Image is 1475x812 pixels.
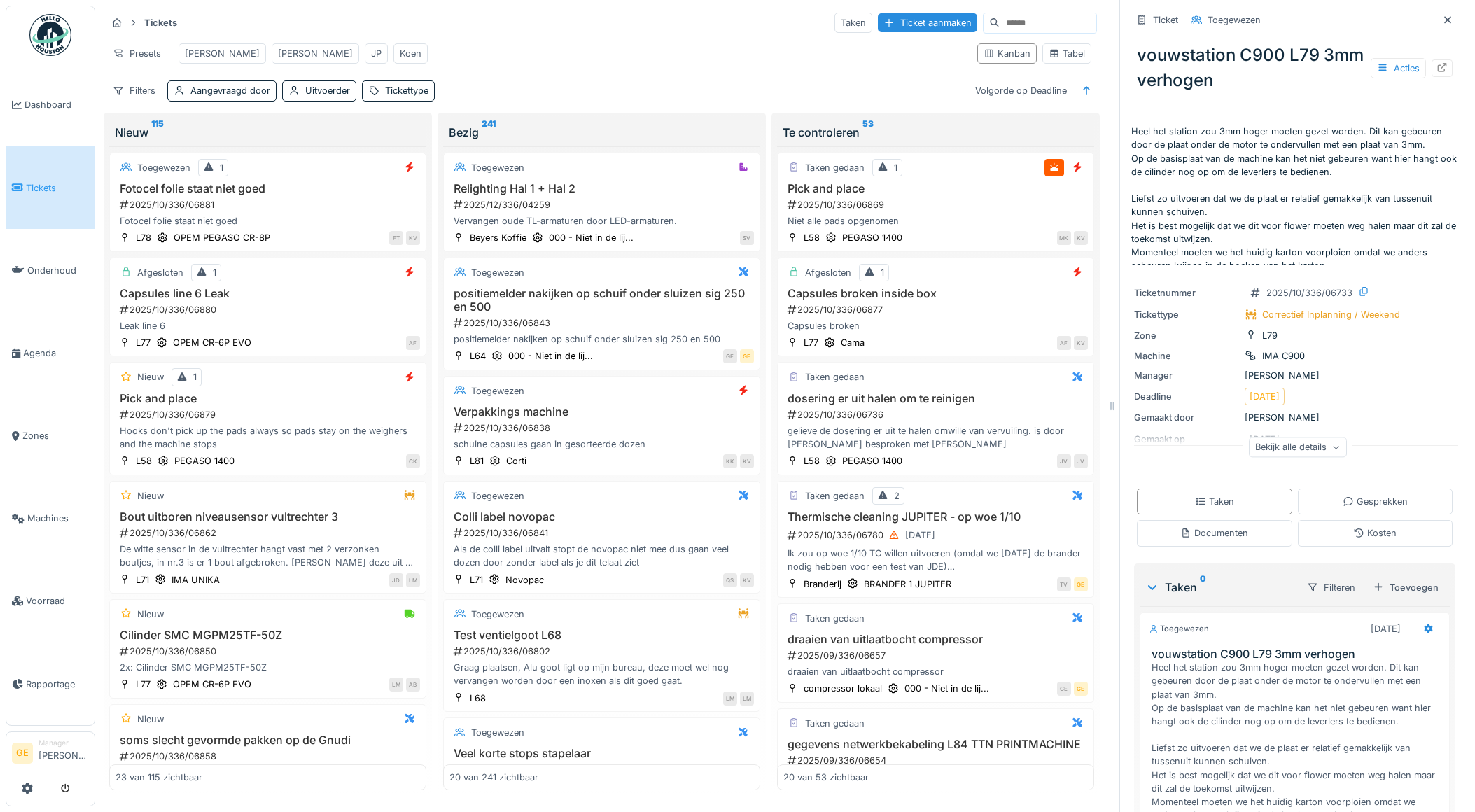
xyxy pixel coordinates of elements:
div: L81 [470,454,484,468]
div: Taken gedaan [805,612,865,625]
div: [DATE] [905,528,935,542]
div: Corti [506,454,526,468]
div: 1 [213,266,216,279]
div: [DATE] [1371,622,1401,636]
div: Kosten [1353,526,1397,540]
a: Tickets [6,146,95,229]
span: Onderhoud [27,264,89,277]
div: 2025/10/336/06850 [118,645,420,658]
li: [PERSON_NAME] [39,738,89,768]
span: Machines [27,512,89,525]
div: L77 [136,336,151,349]
div: AB [406,678,420,692]
div: draaien van uitlaatbocht compressor [783,665,1088,678]
div: IMA C900 [1262,349,1305,363]
strong: Tickets [139,16,183,29]
div: 2025/10/336/06869 [786,198,1088,211]
h3: Capsules line 6 Leak [116,287,420,300]
div: Gemaakt door [1134,411,1239,424]
h3: Capsules broken inside box [783,287,1088,300]
div: 000 - Niet in de lij... [508,349,593,363]
div: QS [723,573,737,587]
div: 2025/10/336/06880 [118,303,420,316]
div: LM [740,692,754,706]
div: L79 [1262,329,1278,342]
div: KV [406,231,420,245]
div: Documenten [1180,526,1248,540]
div: 2025/09/336/06654 [786,754,1088,767]
h3: vouwstation C900 L79 3mm verhogen [1152,647,1443,661]
div: L58 [136,454,152,468]
sup: 115 [151,124,164,141]
div: L64 [470,349,486,363]
div: SV [740,231,754,245]
div: AF [1057,336,1071,350]
div: Toegewezen [471,489,524,503]
div: AF [406,336,420,350]
h3: Thermische cleaning JUPITER - op woe 1/10 [783,510,1088,524]
a: Onderhoud [6,229,95,311]
div: 20 van 241 zichtbaar [449,771,538,784]
h3: Pick and place [783,182,1088,195]
div: Novopac [505,573,544,587]
div: Filters [106,80,162,101]
div: LM [406,573,420,587]
div: 2025/10/336/06862 [118,526,420,540]
div: Presets [106,43,167,64]
div: Correctief Inplanning / Weekend [1262,308,1400,321]
div: Nieuw [115,124,421,141]
div: KV [1074,231,1088,245]
div: PEGASO 1400 [842,454,902,468]
p: Heel het station zou 3mm hoger moeten gezet worden. Dit kan gebeuren door de plaat onder de motor... [1131,125,1458,265]
div: Taken gedaan [805,161,865,174]
h3: soms slecht gevormde pakken op de Gnudi [116,734,420,747]
div: Hooks don't pick up the pads always so pads stay on the weighers and the machine stops [116,424,420,451]
div: 2x: Cilinder SMC MGPM25TF-50Z [116,661,420,674]
div: schuine capsules gaan in gesorteerde dozen [449,437,754,451]
div: 2025/10/336/06841 [452,526,754,540]
div: Branderij [804,577,841,591]
div: GE [1074,682,1088,696]
div: Niet alle pads opgenomen [783,214,1088,227]
div: Tickettype [385,84,428,97]
div: 2025/10/336/06879 [118,408,420,421]
div: OPEM PEGASO CR-8P [174,231,270,244]
div: gelieve de dosering er uit te halen omwille van vervuiling. is door [PERSON_NAME] besproken met [... [783,424,1088,451]
h3: dosering er uit halen om te reinigen [783,392,1088,405]
div: 2 [894,489,900,503]
div: Ik zou op woe 1/10 TC willen uitvoeren (omdat we [DATE] de brander nodig hebben voor een test van... [783,547,1088,573]
li: GE [12,743,33,764]
sup: 0 [1200,579,1206,596]
div: 23 van 115 zichtbaar [116,771,202,784]
span: Tickets [26,181,89,195]
span: Rapportage [26,678,89,691]
div: JV [1074,454,1088,468]
div: Taken [1145,579,1295,596]
div: Beyers Koffie [470,231,526,244]
div: Tickettype [1134,308,1239,321]
div: Manager [39,738,89,748]
div: Kanban [984,47,1030,60]
div: KV [740,454,754,468]
h3: Pick and place [116,392,420,405]
div: Taken gedaan [805,717,865,730]
div: Toegewezen [471,384,524,398]
div: 2025/10/336/06736 [786,408,1088,421]
div: 000 - Niet in de lij... [904,682,989,695]
div: OPEM CR-6P EVO [173,678,251,691]
h3: Test ventielgoot L68 [449,629,754,642]
div: Afgesloten [137,266,183,279]
div: Zone [1134,329,1239,342]
div: Fotocel folie staat niet goed [116,214,420,227]
div: GE [1074,577,1088,591]
div: 2025/10/336/06877 [786,303,1088,316]
h3: Relighting Hal 1 + Hal 2 [449,182,754,195]
div: 2025/10/336/06881 [118,198,420,211]
div: Deadline [1134,390,1239,403]
div: Manager [1134,369,1239,382]
div: LM [723,692,737,706]
div: 1 [894,161,897,174]
div: [PERSON_NAME] [1134,369,1455,382]
div: GE [740,349,754,363]
div: Bekijk alle details [1249,437,1347,457]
